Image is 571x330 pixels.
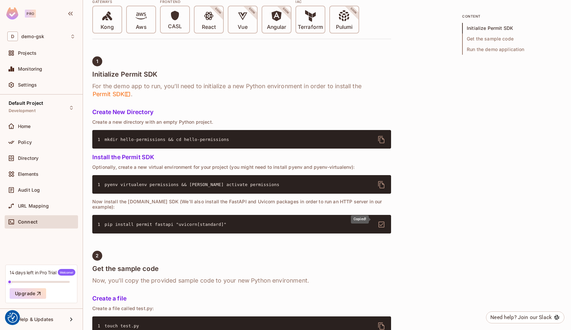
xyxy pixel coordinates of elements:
p: Terraform [298,24,323,31]
p: Aws [136,24,146,31]
p: Kong [101,24,114,31]
span: Elements [18,171,39,177]
button: delete [373,217,389,232]
span: 2 [96,253,99,258]
span: pyenv virtualenv permissions && [PERSON_NAME] activate permissions [105,182,279,187]
span: pip install permit fastapi "uvicorn[standard]" [105,222,226,227]
img: Revisit consent button [8,313,18,323]
p: Angular [267,24,286,31]
div: Pro [25,10,36,18]
span: 1 [96,59,98,64]
span: Initialize Permit SDK [462,23,562,33]
button: delete [373,132,389,148]
span: Home [18,124,31,129]
span: mkdir hello-permissions && cd hello-permissions [105,137,229,142]
span: Workspace: demo-gsk [21,34,44,39]
span: touch test.py [105,323,139,328]
span: Audit Log [18,187,40,193]
button: Consent Preferences [8,313,18,323]
span: Default Project [9,100,43,106]
span: 1 [98,136,105,143]
span: D [7,32,18,41]
span: Policy [18,140,32,145]
h4: Get the sample code [92,265,391,273]
p: CASL [168,23,182,30]
span: Get the sample code [462,33,562,44]
span: Directory [18,156,39,161]
p: Create a file called test.py: [92,306,391,311]
h6: For the demo app to run, you’ll need to initialize a new Python environment in order to install t... [92,82,391,98]
button: Upgrade [10,288,46,299]
div: Copied! [351,215,369,224]
button: delete [373,177,389,193]
p: React [202,24,216,31]
span: Permit SDK [92,90,131,98]
h5: Create a file [92,295,391,302]
span: Projects [18,50,37,56]
p: content [462,14,562,19]
h5: Create New Directory [92,109,391,115]
span: Help & Updates [18,317,53,322]
span: Monitoring [18,66,42,72]
span: Settings [18,82,37,88]
p: Vue [238,24,247,31]
div: Need help? Join our Slack [490,313,552,321]
p: Create a new directory with an empty Python project. [92,119,391,125]
span: 1 [98,221,105,228]
span: Run the demo application [462,44,562,55]
div: 14 days left in Pro Trial [10,269,75,276]
span: Development [9,108,36,113]
span: Connect [18,219,38,225]
span: URL Mapping [18,203,49,209]
p: Optionally, create a new virtual environment for your project (you might need to install pyenv an... [92,165,391,170]
span: 1 [98,181,105,188]
h5: Install the Permit SDK [92,154,391,161]
img: SReyMgAAAABJRU5ErkJggg== [6,7,18,20]
h4: Initialize Permit SDK [92,70,391,78]
span: Welcome! [58,269,75,276]
h6: Now, you’ll copy the provided sample code to your new Python environment. [92,277,391,285]
p: Pulumi [336,24,353,31]
p: Now install the [DOMAIN_NAME] SDK (We'll also install the FastAPI and Uvicorn packages in order t... [92,199,391,210]
span: 1 [98,323,105,329]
